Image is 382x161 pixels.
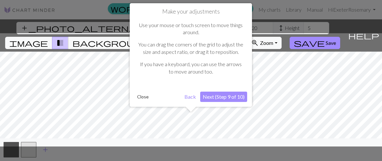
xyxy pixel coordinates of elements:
[130,3,252,107] div: Make your adjustments
[200,92,247,102] button: Next (Step 9 of 10)
[138,22,244,36] p: Use your mouse or touch screen to move things around.
[135,8,247,15] h1: Make your adjustments
[138,41,244,55] p: You can drag the corners of the grid to adjust the size and aspect ratio, or drag it to reposition.
[182,92,199,102] button: Back
[138,61,244,75] p: If you have a keyboard, you can use the arrows to move around too.
[135,92,151,102] button: Close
